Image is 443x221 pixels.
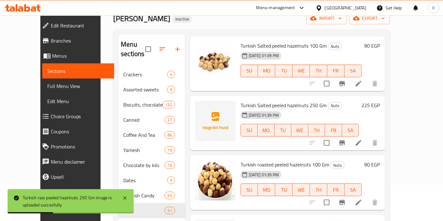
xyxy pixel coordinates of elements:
[243,185,256,195] span: SU
[260,66,273,75] span: MO
[310,65,327,77] button: TH
[165,162,174,168] span: 16
[165,117,174,123] span: 27
[260,185,273,195] span: MO
[256,4,295,12] div: Menu-management
[37,18,114,33] a: Edit Restaurant
[293,183,310,196] button: WE
[275,124,292,137] button: TU
[51,188,109,196] span: Coverage Report
[51,158,109,166] span: Menu disclaimer
[123,161,165,169] span: Chocolate by kilo
[308,124,325,137] button: TH
[328,126,340,135] span: FR
[345,65,362,77] button: SA
[291,124,308,137] button: WE
[331,162,344,169] span: Nuts
[118,67,185,82] div: Crackers4
[37,139,114,154] a: Promotions
[306,13,347,24] button: import
[328,102,342,110] div: Nuts
[123,86,167,93] span: Assorted sweets
[118,64,185,221] nav: Menu sections
[311,126,323,135] span: TH
[354,15,385,22] span: export
[335,76,350,91] button: Branch-specific-item
[173,15,192,23] div: Inactive
[51,173,109,181] span: Upsell
[364,41,380,50] h6: 90 EGP
[349,13,390,24] button: export
[335,195,350,210] button: Branch-specific-item
[165,147,174,153] span: 19
[330,185,342,195] span: FR
[37,48,114,63] a: Menus
[320,136,333,149] span: Select to update
[118,142,185,158] div: Yamesh19
[123,146,165,154] span: Yamesh
[325,124,342,137] button: FR
[241,65,258,77] button: SU
[155,42,170,57] span: Sort sections
[325,4,366,11] div: [GEOGRAPHIC_DATA]
[118,158,185,173] div: Chocolate by kilo16
[328,102,342,109] span: Nuts
[37,33,114,48] a: Branches
[342,124,359,137] button: SA
[118,203,185,218] div: Nuts51
[258,183,275,196] button: MO
[278,185,290,195] span: TU
[167,71,175,78] div: items
[42,94,114,109] a: Edit Menu
[165,132,174,138] span: 86
[165,161,175,169] div: items
[165,116,175,124] div: items
[123,71,167,78] span: Crackers
[51,37,109,44] span: Branches
[123,131,165,139] span: Coffee And Tea
[432,4,435,11] span: K
[51,113,109,120] span: Choice Groups
[327,183,345,196] button: FR
[165,131,175,139] div: items
[345,183,362,196] button: SA
[123,207,165,214] div: Nuts
[367,76,382,91] button: delete
[118,173,185,188] div: Dates9
[165,207,175,214] div: items
[47,82,109,90] span: Full Menu View
[294,126,306,135] span: WE
[113,11,170,26] span: [PERSON_NAME]
[165,208,174,214] span: 51
[347,66,359,75] span: SA
[312,15,342,22] span: import
[142,43,155,56] span: Select all sections
[23,194,116,208] div: Turkish raw peeled hazelnuts 250 Gm image is uploaded succesfully
[195,101,236,141] img: Turkish Salted peeled hazelnuts 250 Gm
[246,172,281,178] span: [DATE] 01:39 PM
[361,101,380,110] h6: 225 EGP
[328,43,342,50] div: Nuts
[118,127,185,142] div: Coffee And Tea86
[118,82,185,97] div: Assorted sweets9
[123,192,165,199] span: Spanish Candy
[170,42,185,57] button: Add section
[42,63,114,79] a: Sections
[37,154,114,169] a: Menu disclaimer
[195,160,236,201] img: Turkish roasted peeled hazelnuts 100 Gm
[355,199,362,206] a: Edit menu item
[278,66,290,75] span: TU
[123,101,162,108] span: Biscuits, chocolates and snacks
[275,65,293,77] button: TU
[51,143,109,150] span: Promotions
[195,41,236,82] img: Turkish Salted peeled hazelnuts 100 Gm
[123,116,165,124] div: Canned
[118,112,185,127] div: Canned27
[367,195,382,210] button: delete
[320,77,333,90] span: Select to update
[243,126,255,135] span: SU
